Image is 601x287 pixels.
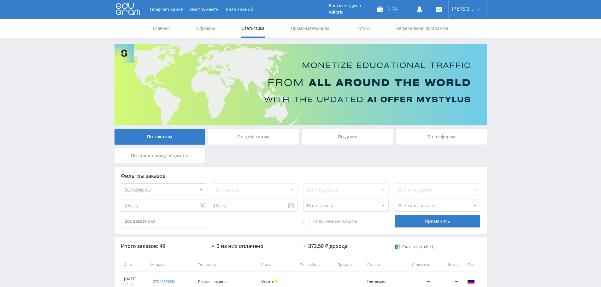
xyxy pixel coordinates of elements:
a: Статистика [241,19,265,38]
a: Главная [152,19,170,38]
div: По дням [302,129,393,145]
a: Офферы [196,19,216,38]
span: Оплаченные заказы [303,219,357,225]
div: По офферам [396,129,487,145]
span: [PERSON_NAME] [452,6,474,11]
input: Все заказчики [121,215,206,227]
div: По локальному лендингу [115,148,205,164]
div: По действиям [208,129,299,145]
p: Ваш менеджер: [329,3,362,8]
a: Реферальная программа [396,19,449,38]
img: Banner [115,44,487,125]
div: Применить [395,215,480,227]
div: Фильтры заказов [121,173,480,179]
a: Промо-материалы [290,19,329,38]
a: Потоки [355,19,370,38]
div: По заказам [115,129,205,145]
p: Valeria [329,9,362,14]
